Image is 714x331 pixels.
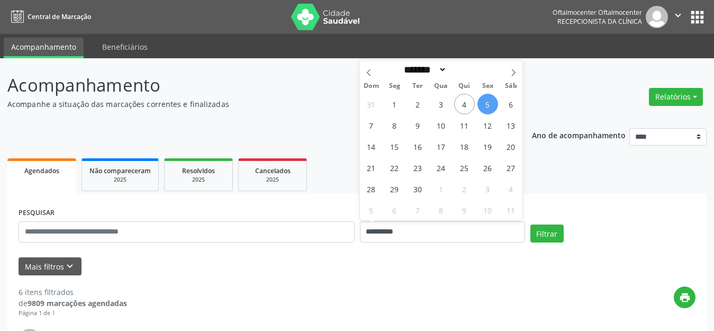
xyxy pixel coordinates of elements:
[477,94,498,114] span: Setembro 5, 2025
[477,200,498,220] span: Outubro 10, 2025
[361,94,382,114] span: Agosto 31, 2025
[95,38,155,56] a: Beneficiários
[477,136,498,157] span: Setembro 19, 2025
[674,287,695,308] button: print
[646,6,668,28] img: img
[454,115,475,136] span: Setembro 11, 2025
[476,83,499,90] span: Sex
[384,200,405,220] span: Outubro 6, 2025
[431,136,451,157] span: Setembro 17, 2025
[384,115,405,136] span: Setembro 8, 2025
[557,17,642,26] span: Recepcionista da clínica
[688,8,707,26] button: apps
[408,200,428,220] span: Outubro 7, 2025
[28,298,127,308] strong: 9809 marcações agendadas
[19,205,55,221] label: PESQUISAR
[447,64,482,75] input: Year
[501,157,521,178] span: Setembro 27, 2025
[501,136,521,157] span: Setembro 20, 2025
[361,136,382,157] span: Setembro 14, 2025
[454,136,475,157] span: Setembro 18, 2025
[477,157,498,178] span: Setembro 26, 2025
[384,136,405,157] span: Setembro 15, 2025
[454,94,475,114] span: Setembro 4, 2025
[431,200,451,220] span: Outubro 8, 2025
[28,12,91,21] span: Central de Marcação
[530,225,564,243] button: Filtrar
[532,128,626,141] p: Ano de acompanhamento
[679,292,691,303] i: print
[7,8,91,25] a: Central de Marcação
[360,83,383,90] span: Dom
[501,94,521,114] span: Setembro 6, 2025
[4,38,84,58] a: Acompanhamento
[649,88,703,106] button: Relatórios
[408,178,428,199] span: Setembro 30, 2025
[384,157,405,178] span: Setembro 22, 2025
[501,115,521,136] span: Setembro 13, 2025
[361,178,382,199] span: Setembro 28, 2025
[383,83,406,90] span: Seg
[89,176,151,184] div: 2025
[7,99,497,110] p: Acompanhe a situação das marcações correntes e finalizadas
[499,83,522,90] span: Sáb
[431,115,451,136] span: Setembro 10, 2025
[501,200,521,220] span: Outubro 11, 2025
[431,157,451,178] span: Setembro 24, 2025
[361,157,382,178] span: Setembro 21, 2025
[401,64,447,75] select: Month
[408,94,428,114] span: Setembro 2, 2025
[477,115,498,136] span: Setembro 12, 2025
[384,178,405,199] span: Setembro 29, 2025
[246,176,299,184] div: 2025
[553,8,642,17] div: Oftalmocenter Oftalmocenter
[408,157,428,178] span: Setembro 23, 2025
[454,178,475,199] span: Outubro 2, 2025
[454,200,475,220] span: Outubro 9, 2025
[406,83,429,90] span: Ter
[24,166,59,175] span: Agendados
[361,200,382,220] span: Outubro 5, 2025
[408,115,428,136] span: Setembro 9, 2025
[408,136,428,157] span: Setembro 16, 2025
[19,298,127,309] div: de
[429,83,453,90] span: Qua
[453,83,476,90] span: Qui
[182,166,215,175] span: Resolvidos
[64,261,76,272] i: keyboard_arrow_down
[454,157,475,178] span: Setembro 25, 2025
[7,72,497,99] p: Acompanhamento
[19,287,127,298] div: 6 itens filtrados
[477,178,498,199] span: Outubro 3, 2025
[361,115,382,136] span: Setembro 7, 2025
[384,94,405,114] span: Setembro 1, 2025
[255,166,291,175] span: Cancelados
[672,10,684,21] i: 
[431,178,451,199] span: Outubro 1, 2025
[668,6,688,28] button: 
[501,178,521,199] span: Outubro 4, 2025
[19,309,127,318] div: Página 1 de 1
[172,176,225,184] div: 2025
[89,166,151,175] span: Não compareceram
[19,257,82,276] button: Mais filtroskeyboard_arrow_down
[431,94,451,114] span: Setembro 3, 2025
